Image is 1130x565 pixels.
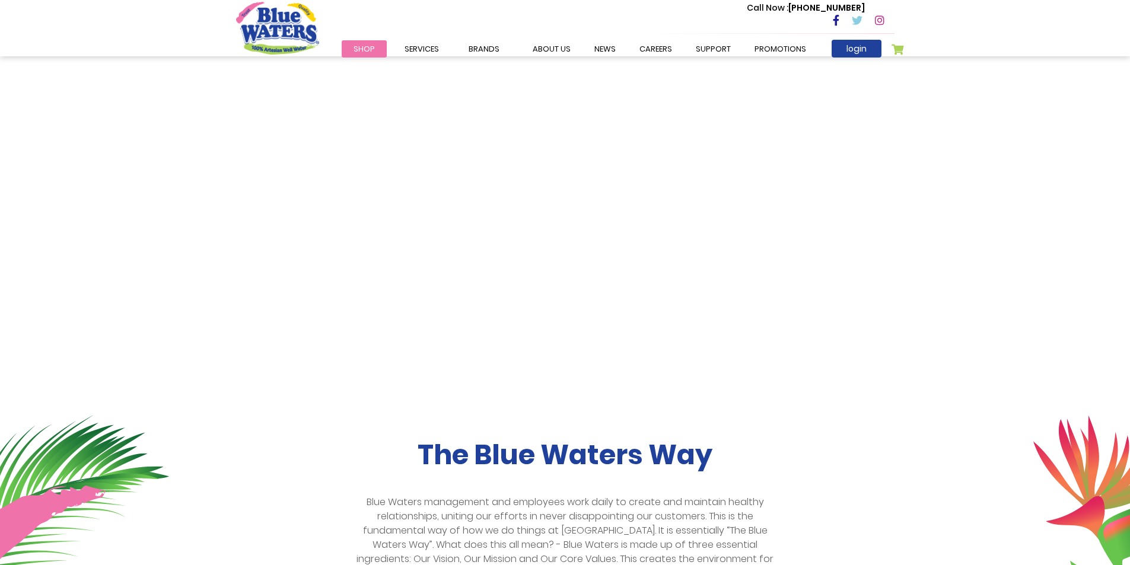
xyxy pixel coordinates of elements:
[236,2,319,54] a: store logo
[469,43,499,55] span: Brands
[832,40,881,58] a: login
[582,40,628,58] a: News
[354,43,375,55] span: Shop
[743,40,818,58] a: Promotions
[521,40,582,58] a: about us
[236,439,895,471] h2: The Blue Waters Way
[747,2,788,14] span: Call Now :
[684,40,743,58] a: support
[628,40,684,58] a: careers
[405,43,439,55] span: Services
[747,2,865,14] p: [PHONE_NUMBER]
